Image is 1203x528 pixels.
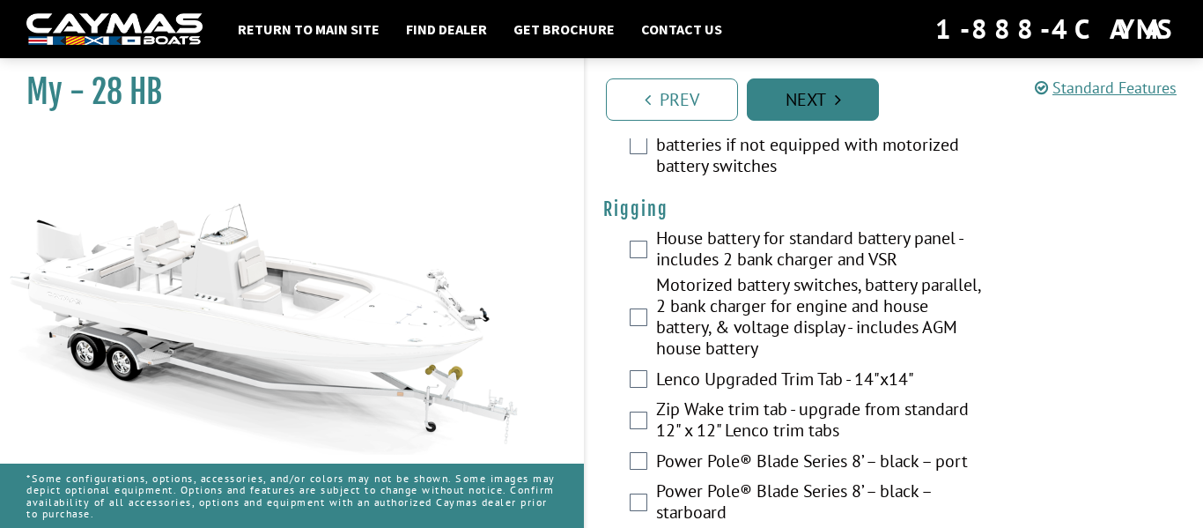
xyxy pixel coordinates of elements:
[656,398,985,445] label: Zip Wake trim tab - upgrade from standard 12" x 12" Lenco trim tabs
[229,18,388,41] a: Return to main site
[656,368,985,394] label: Lenco Upgraded Trim Tab - 14"x14"
[601,76,1203,121] ul: Pagination
[656,113,985,181] label: Minn Kota® charger, 15x2 for house/crank batteries if not equipped with motorized battery switches
[656,450,985,476] label: Power Pole® Blade Series 8’ – black – port
[26,13,203,46] img: white-logo-c9c8dbefe5ff5ceceb0f0178aa75bf4bb51f6bca0971e226c86eb53dfe498488.png
[656,480,985,527] label: Power Pole® Blade Series 8’ – black – starboard
[603,198,1185,220] h4: Rigging
[656,274,985,363] label: Motorized battery switches, battery parallel, 2 bank charger for engine and house battery, & volt...
[747,78,879,121] a: Next
[26,72,540,112] h1: My - 28 HB
[632,18,731,41] a: Contact Us
[397,18,496,41] a: Find Dealer
[606,78,738,121] a: Prev
[505,18,624,41] a: Get Brochure
[1035,78,1177,98] a: Standard Features
[656,227,985,274] label: House battery for standard battery panel - includes 2 bank charger and VSR
[935,10,1177,48] div: 1-888-4CAYMAS
[26,464,557,528] p: *Some configurations, options, accessories, and/or colors may not be shown. Some images may depic...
